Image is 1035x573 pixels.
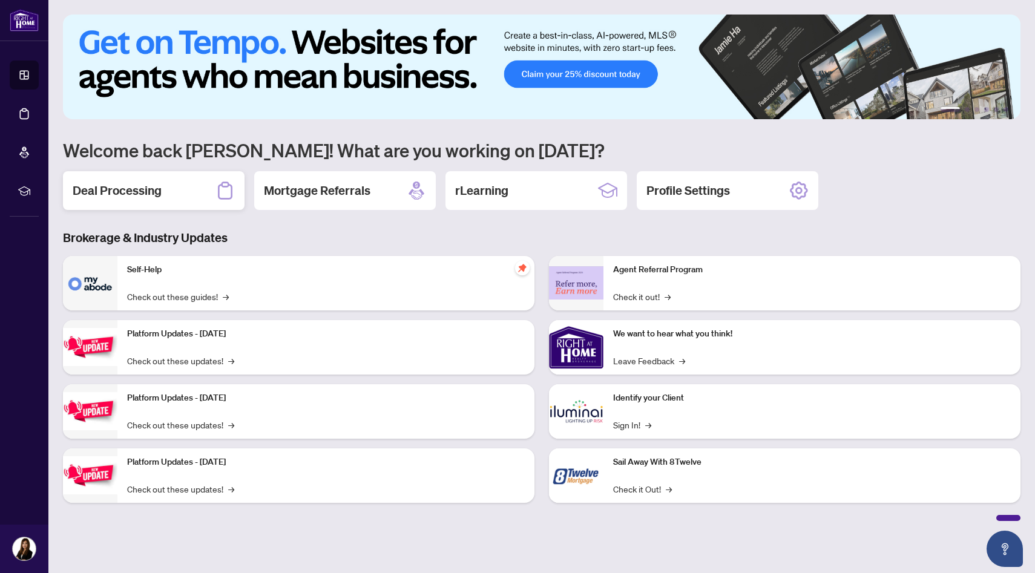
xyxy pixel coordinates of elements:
span: → [679,354,685,367]
span: → [666,482,672,496]
img: We want to hear what you think! [549,320,603,375]
img: Identify your Client [549,384,603,439]
span: → [645,418,651,431]
span: → [228,418,234,431]
img: Platform Updates - June 23, 2025 [63,456,117,494]
h2: Mortgage Referrals [264,182,370,199]
a: Leave Feedback→ [613,354,685,367]
h2: rLearning [455,182,508,199]
img: Slide 0 [63,15,1020,119]
img: Profile Icon [13,537,36,560]
span: pushpin [515,261,530,275]
p: We want to hear what you think! [613,327,1011,341]
a: Check out these updates!→ [127,418,234,431]
img: Agent Referral Program [549,266,603,300]
a: Check out these updates!→ [127,354,234,367]
p: Platform Updates - [DATE] [127,456,525,469]
button: 4 [984,107,989,112]
span: → [228,482,234,496]
button: Open asap [987,531,1023,567]
a: Sign In!→ [613,418,651,431]
a: Check it out!→ [613,290,671,303]
h3: Brokerage & Industry Updates [63,229,1020,246]
a: Check it Out!→ [613,482,672,496]
p: Platform Updates - [DATE] [127,327,525,341]
span: → [223,290,229,303]
h1: Welcome back [PERSON_NAME]! What are you working on [DATE]? [63,139,1020,162]
button: 3 [974,107,979,112]
img: Sail Away With 8Twelve [549,448,603,503]
img: logo [10,9,39,31]
a: Check out these updates!→ [127,482,234,496]
a: Check out these guides!→ [127,290,229,303]
p: Platform Updates - [DATE] [127,391,525,405]
p: Sail Away With 8Twelve [613,456,1011,469]
button: 1 [941,107,960,112]
button: 6 [1004,107,1008,112]
button: 2 [965,107,970,112]
img: Platform Updates - July 8, 2025 [63,392,117,430]
span: → [665,290,671,303]
img: Self-Help [63,256,117,310]
p: Identify your Client [613,391,1011,405]
h2: Deal Processing [73,182,162,199]
p: Self-Help [127,263,525,277]
p: Agent Referral Program [613,263,1011,277]
img: Platform Updates - July 21, 2025 [63,328,117,366]
h2: Profile Settings [646,182,730,199]
span: → [228,354,234,367]
button: 5 [994,107,999,112]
